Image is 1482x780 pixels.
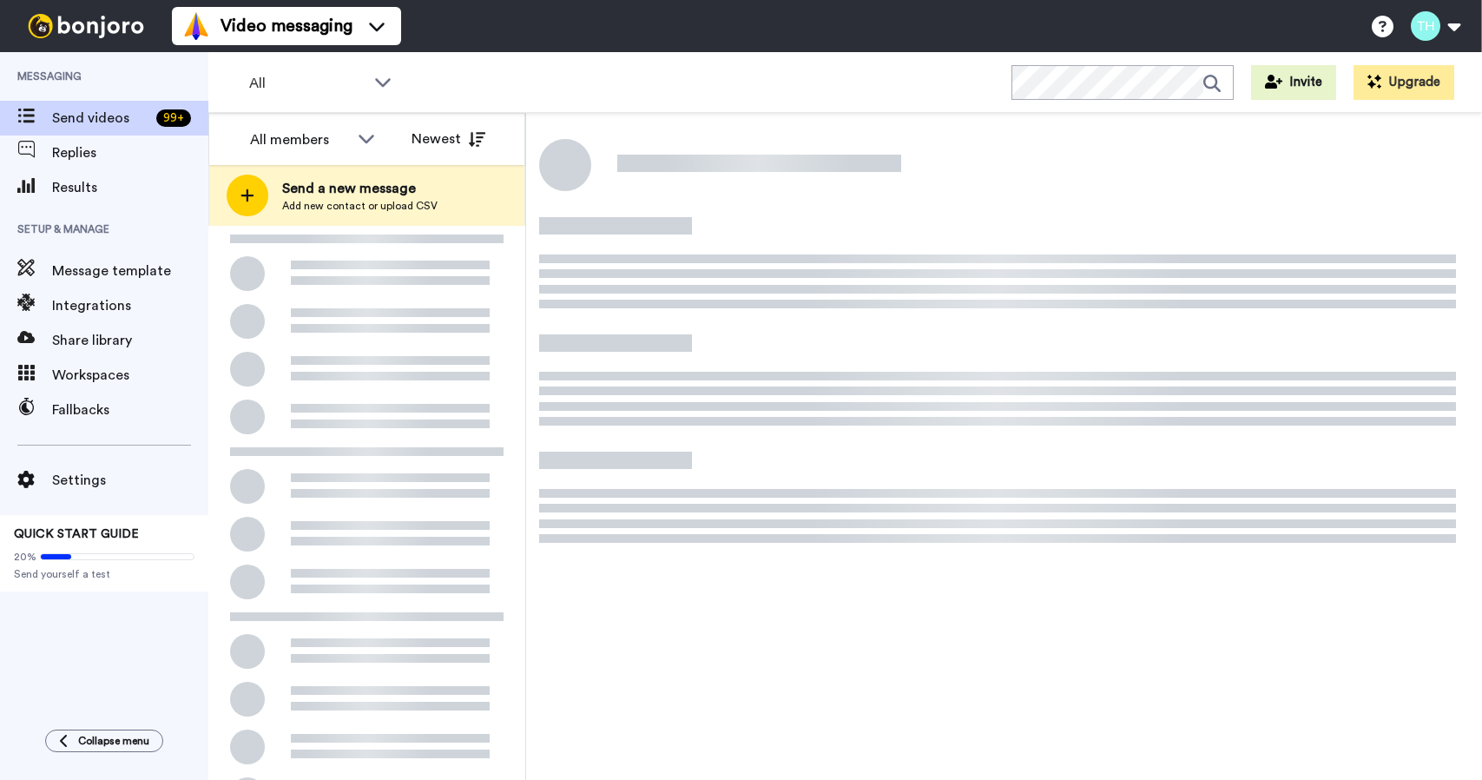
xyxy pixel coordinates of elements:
[52,261,208,281] span: Message template
[45,730,163,752] button: Collapse menu
[78,734,149,748] span: Collapse menu
[14,528,139,540] span: QUICK START GUIDE
[282,178,438,199] span: Send a new message
[52,295,208,316] span: Integrations
[398,122,498,156] button: Newest
[1354,65,1454,100] button: Upgrade
[52,142,208,163] span: Replies
[52,108,149,129] span: Send videos
[156,109,191,127] div: 99 +
[52,470,208,491] span: Settings
[52,400,208,420] span: Fallbacks
[249,73,366,94] span: All
[1251,65,1336,100] button: Invite
[282,199,438,213] span: Add new contact or upload CSV
[52,365,208,386] span: Workspaces
[14,550,36,564] span: 20%
[21,14,151,38] img: bj-logo-header-white.svg
[14,567,194,581] span: Send yourself a test
[221,14,352,38] span: Video messaging
[52,177,208,198] span: Results
[182,12,210,40] img: vm-color.svg
[52,330,208,351] span: Share library
[250,129,349,150] div: All members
